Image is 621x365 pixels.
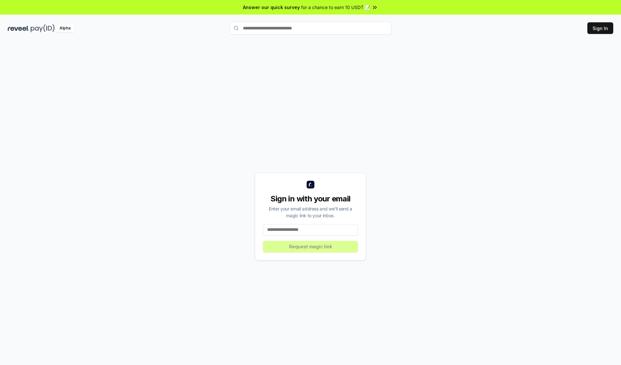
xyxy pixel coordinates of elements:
div: Alpha [56,24,74,32]
button: Sign In [587,22,613,34]
div: Sign in with your email [263,194,358,204]
div: Enter your email address and we’ll send a magic link to your inbox. [263,205,358,219]
span: Answer our quick survey [243,4,300,11]
img: logo_small [307,181,314,188]
img: pay_id [31,24,55,32]
img: reveel_dark [8,24,29,32]
span: for a chance to earn 10 USDT 📝 [301,4,370,11]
